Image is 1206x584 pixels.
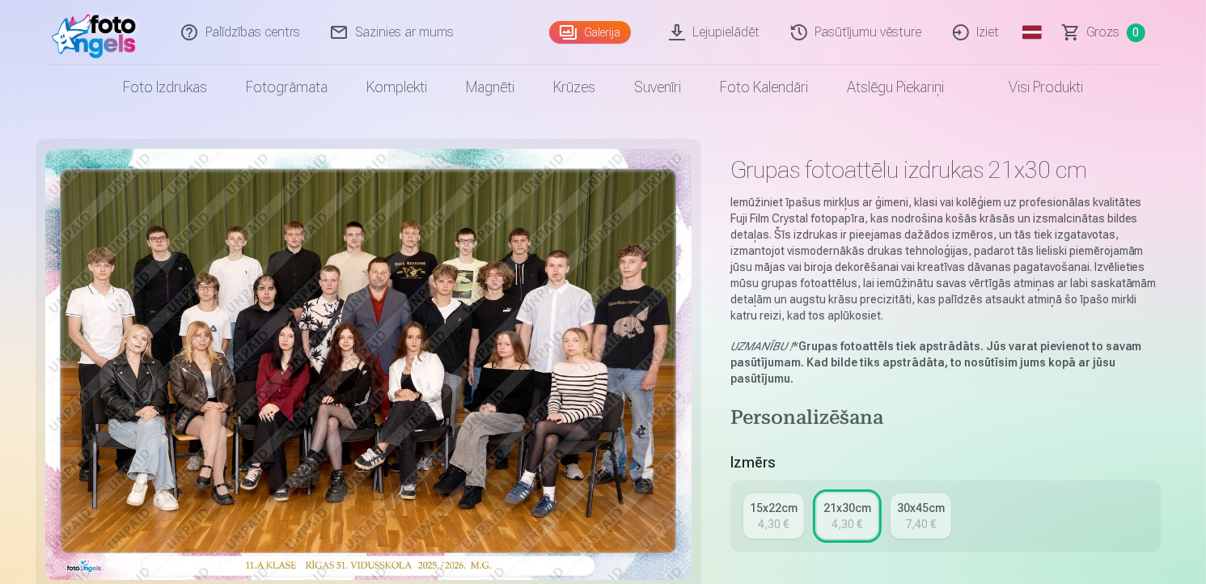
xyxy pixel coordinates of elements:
[817,493,878,539] a: 21x30cm4,30 €
[104,65,226,110] a: Foto izdrukas
[905,516,936,532] div: 7,40 €
[743,493,804,539] a: 15x22cm4,30 €
[730,340,1142,385] strong: Grupas fotoattēls tiek apstrādāts. Jūs varat pievienot to savam pasūtījumam. Kad bilde tiks apstr...
[891,493,951,539] a: 30x45cm7,40 €
[700,65,827,110] a: Foto kalendāri
[534,65,615,110] a: Krūzes
[1127,23,1145,42] span: 0
[730,340,793,353] em: UZMANĪBU !
[615,65,700,110] a: Suvenīri
[758,516,789,532] div: 4,30 €
[226,65,347,110] a: Fotogrāmata
[52,6,145,58] img: /fa1
[897,500,945,516] div: 30x45cm
[832,516,862,532] div: 4,30 €
[730,451,1162,474] h5: Izmērs
[823,500,871,516] div: 21x30cm
[730,194,1162,324] p: Iemūžiniet īpašus mirkļus ar ģimeni, klasi vai kolēģiem uz profesionālas kvalitātes Fuji Film Cry...
[347,65,446,110] a: Komplekti
[446,65,534,110] a: Magnēti
[730,155,1162,184] h1: Grupas fotoattēlu izdrukas 21x30 cm
[827,65,963,110] a: Atslēgu piekariņi
[1087,23,1120,42] span: Grozs
[549,21,631,44] a: Galerija
[963,65,1102,110] a: Visi produkti
[750,500,798,516] div: 15x22cm
[730,406,1162,432] h4: Personalizēšana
